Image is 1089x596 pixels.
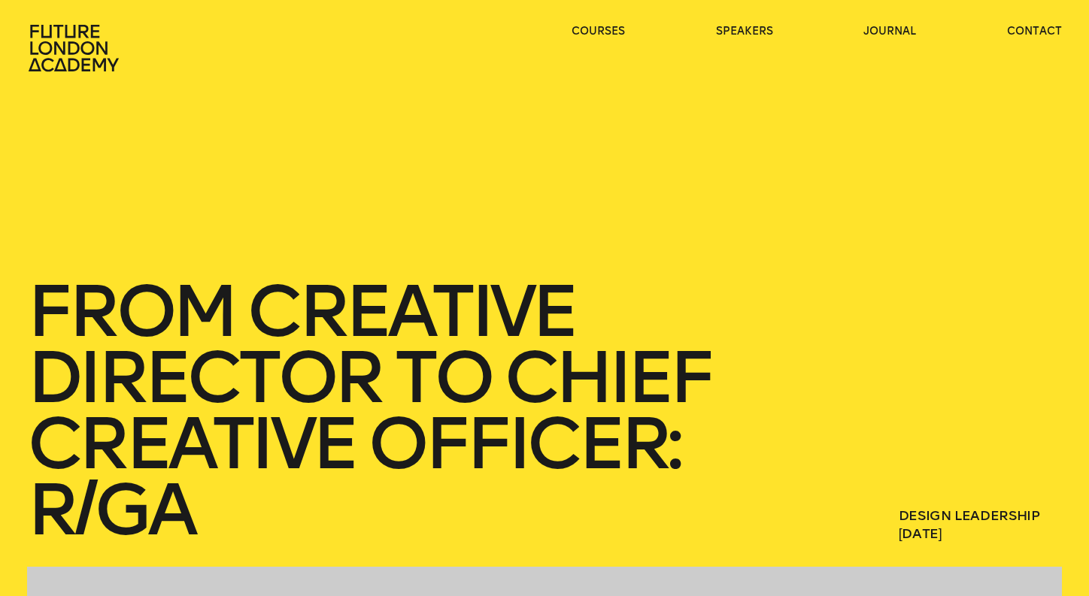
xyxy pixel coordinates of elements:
[899,525,1062,543] span: [DATE]
[899,507,1040,524] a: Design Leadership
[1007,24,1062,39] a: contact
[863,24,916,39] a: journal
[27,278,790,543] h1: From Creative Director to Chief Creative Officer: R/GA
[716,24,773,39] a: speakers
[572,24,625,39] a: courses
